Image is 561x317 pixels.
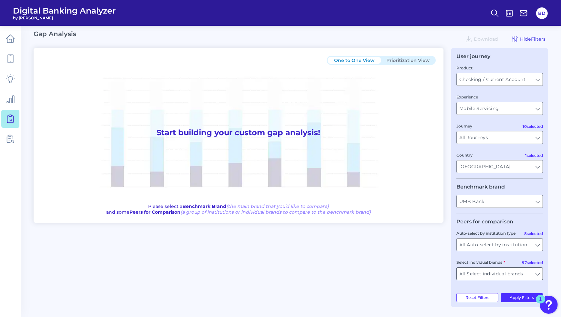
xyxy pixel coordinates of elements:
legend: Peers for comparison [456,219,513,225]
span: Hide Filters [520,36,546,42]
label: Select individual brands [456,260,505,265]
button: BD [536,7,548,19]
span: Digital Banking Analyzer [13,6,116,15]
button: HideFilters [508,34,548,44]
h2: Gap Analysis [34,30,76,38]
p: Please select a and some [106,203,371,215]
label: Product [456,66,473,70]
button: One to One View [328,57,381,64]
label: Auto-select by institution type [456,231,515,236]
b: Peers for Comparison [129,209,180,215]
button: Reset Filters [456,293,498,302]
span: (a group of institutions or individual brands to compare to the benchmark brand) [180,209,371,215]
label: Journey [456,124,472,128]
button: Open Resource Center, 1 new notification [540,296,558,314]
span: Download [474,36,498,42]
button: Prioritization View [381,57,435,64]
span: by [PERSON_NAME] [13,15,116,20]
div: 1 [539,299,542,308]
legend: Benchmark brand [456,184,505,190]
button: Apply Filters [501,293,543,302]
span: (the main brand that you’d like to compare) [226,203,329,209]
label: Country [456,153,473,158]
button: Download [462,34,501,44]
b: Benchmark Brand [182,203,226,209]
label: Experience [456,95,478,99]
h1: Start building your custom gap analysis! [41,65,436,201]
div: User journey [456,53,490,59]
